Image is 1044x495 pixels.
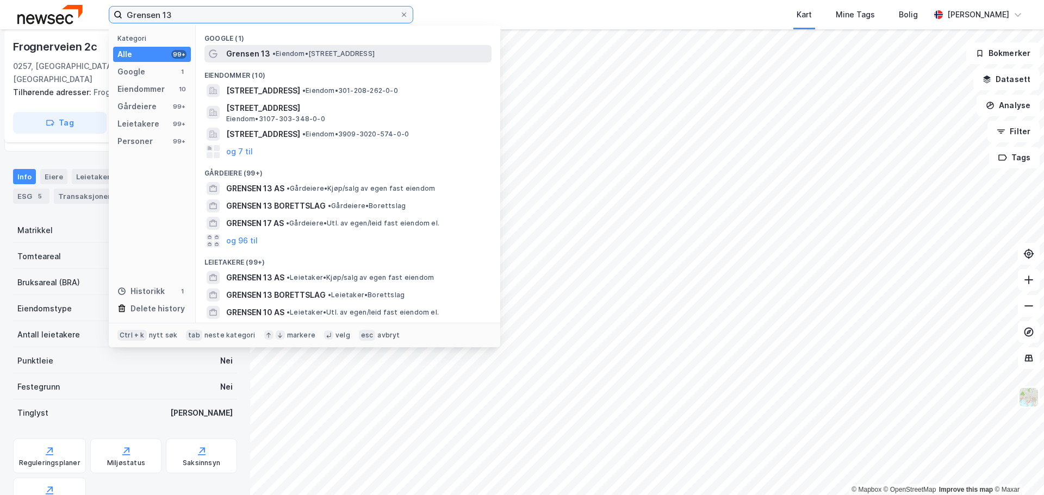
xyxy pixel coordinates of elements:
[196,26,500,45] div: Google (1)
[17,380,60,393] div: Festegrunn
[13,169,36,184] div: Info
[335,331,350,340] div: velg
[328,202,331,210] span: •
[40,169,67,184] div: Eiere
[226,199,326,212] span: GRENSEN 13 BORETTSLAG
[272,49,375,58] span: Eiendom • [STREET_ADDRESS]
[17,224,53,237] div: Matrikkel
[183,459,220,467] div: Saksinnsyn
[302,130,306,138] span: •
[204,331,256,340] div: neste kategori
[302,86,398,95] span: Eiendom • 301-208-262-0-0
[287,184,435,193] span: Gårdeiere • Kjøp/salg av egen fast eiendom
[196,160,500,180] div: Gårdeiere (99+)
[836,8,875,21] div: Mine Tags
[107,459,145,467] div: Miljøstatus
[13,86,228,99] div: Frognerveien 2d, Frognerveien 2e
[287,273,434,282] span: Leietaker • Kjøp/salg av egen fast eiendom
[72,169,119,184] div: Leietakere
[899,8,918,21] div: Bolig
[17,302,72,315] div: Eiendomstype
[947,8,1009,21] div: [PERSON_NAME]
[287,308,290,316] span: •
[220,380,233,393] div: Nei
[1018,387,1039,408] img: Z
[17,354,53,367] div: Punktleie
[226,217,284,230] span: GRENSEN 17 AS
[54,189,128,204] div: Transaksjoner
[226,306,284,319] span: GRENSEN 10 AS
[286,219,439,228] span: Gårdeiere • Utl. av egen/leid fast eiendom el.
[117,100,157,113] div: Gårdeiere
[196,249,500,269] div: Leietakere (99+)
[226,115,325,123] span: Eiendom • 3107-303-348-0-0
[987,121,1040,142] button: Filter
[852,486,881,493] a: Mapbox
[359,330,376,341] div: esc
[226,182,284,195] span: GRENSEN 13 AS
[226,145,253,158] button: og 7 til
[186,330,202,341] div: tab
[117,285,165,298] div: Historikk
[19,459,80,467] div: Reguleringsplaner
[117,330,147,341] div: Ctrl + k
[171,137,187,146] div: 99+
[13,38,100,55] div: Frognerveien 2c
[286,219,289,227] span: •
[117,34,191,42] div: Kategori
[13,60,153,86] div: 0257, [GEOGRAPHIC_DATA], [GEOGRAPHIC_DATA]
[117,65,145,78] div: Google
[226,84,300,97] span: [STREET_ADDRESS]
[130,302,185,315] div: Delete history
[171,50,187,59] div: 99+
[13,87,94,97] span: Tilhørende adresser:
[990,443,1044,495] iframe: Chat Widget
[17,5,83,24] img: newsec-logo.f6e21ccffca1b3a03d2d.png
[973,68,1040,90] button: Datasett
[797,8,812,21] div: Kart
[13,189,49,204] div: ESG
[939,486,993,493] a: Improve this map
[226,234,258,247] button: og 96 til
[122,7,400,23] input: Søk på adresse, matrikkel, gårdeiere, leietakere eller personer
[226,289,326,302] span: GRENSEN 13 BORETTSLAG
[328,202,406,210] span: Gårdeiere • Borettslag
[17,250,61,263] div: Tomteareal
[377,331,400,340] div: avbryt
[989,147,1040,168] button: Tags
[220,354,233,367] div: Nei
[117,83,165,96] div: Eiendommer
[117,48,132,61] div: Alle
[178,67,187,76] div: 1
[178,287,187,296] div: 1
[226,271,284,284] span: GRENSEN 13 AS
[149,331,178,340] div: nytt søk
[226,102,487,115] span: [STREET_ADDRESS]
[17,276,80,289] div: Bruksareal (BRA)
[117,135,153,148] div: Personer
[328,291,405,299] span: Leietaker • Borettslag
[170,406,233,419] div: [PERSON_NAME]
[287,308,439,317] span: Leietaker • Utl. av egen/leid fast eiendom el.
[287,331,315,340] div: markere
[171,120,187,128] div: 99+
[226,128,300,141] span: [STREET_ADDRESS]
[977,95,1040,116] button: Analyse
[328,291,331,299] span: •
[117,117,159,130] div: Leietakere
[272,49,276,58] span: •
[287,273,290,281] span: •
[302,86,306,95] span: •
[13,112,107,134] button: Tag
[302,130,409,139] span: Eiendom • 3909-3020-574-0-0
[17,328,80,341] div: Antall leietakere
[17,406,48,419] div: Tinglyst
[171,102,187,111] div: 99+
[226,47,270,60] span: Grensen 13
[287,184,290,192] span: •
[178,85,187,93] div: 10
[966,42,1040,64] button: Bokmerker
[34,191,45,202] div: 5
[196,62,500,82] div: Eiendommer (10)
